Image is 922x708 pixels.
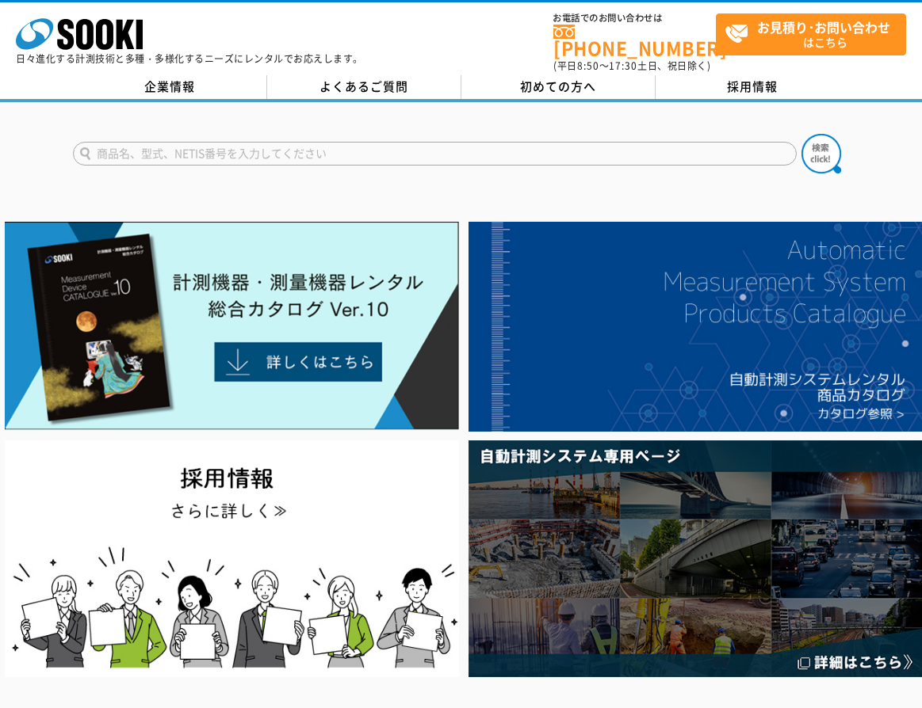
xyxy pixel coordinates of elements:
[553,25,716,57] a: [PHONE_NUMBER]
[609,59,637,73] span: 17:30
[5,222,459,430] img: Catalog Ver10
[267,75,461,99] a: よくあるご質問
[801,134,841,173] img: btn_search.png
[73,142,797,166] input: 商品名、型式、NETIS番号を入力してください
[5,440,459,676] img: SOOKI recruit
[73,75,267,99] a: 企業情報
[461,75,656,99] a: 初めての方へ
[725,14,905,54] span: はこちら
[716,13,906,55] a: お見積り･お問い合わせはこちら
[577,59,599,73] span: 8:50
[16,54,363,63] p: 日々進化する計測技術と多種・多様化するニーズにレンタルでお応えします。
[520,78,596,95] span: 初めての方へ
[553,13,716,23] span: お電話でのお問い合わせは
[656,75,850,99] a: 採用情報
[553,59,710,73] span: (平日 ～ 土日、祝日除く)
[757,17,890,36] strong: お見積り･お問い合わせ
